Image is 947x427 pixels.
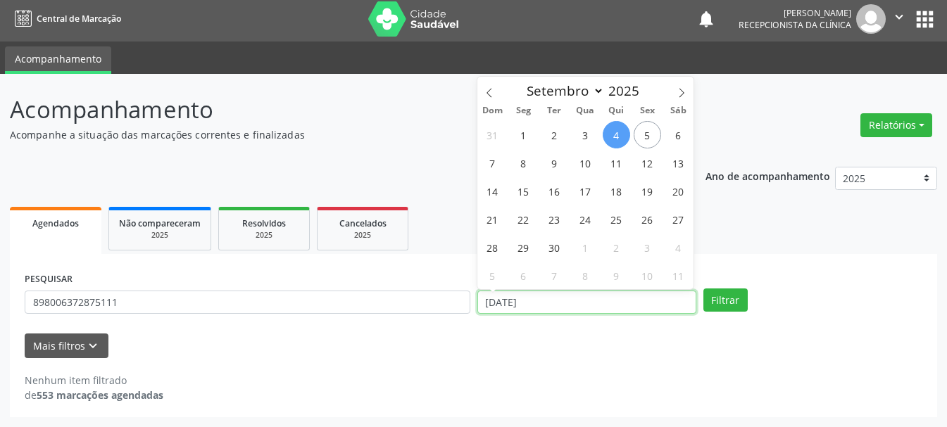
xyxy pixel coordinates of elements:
[10,127,659,142] p: Acompanhe a situação das marcações correntes e finalizadas
[37,388,163,402] strong: 553 marcações agendadas
[604,82,651,100] input: Year
[32,217,79,229] span: Agendados
[510,234,537,261] span: Setembro 29, 2025
[479,262,506,289] span: Outubro 5, 2025
[510,262,537,289] span: Outubro 6, 2025
[665,149,692,177] span: Setembro 13, 2025
[665,262,692,289] span: Outubro 11, 2025
[37,13,121,25] span: Central de Marcação
[572,177,599,205] span: Setembro 17, 2025
[570,106,601,115] span: Qua
[572,149,599,177] span: Setembro 10, 2025
[541,121,568,148] span: Setembro 2, 2025
[632,106,663,115] span: Sex
[510,205,537,233] span: Setembro 22, 2025
[572,262,599,289] span: Outubro 8, 2025
[634,149,661,177] span: Setembro 12, 2025
[119,217,201,229] span: Não compareceram
[603,149,630,177] span: Setembro 11, 2025
[703,288,748,312] button: Filtrar
[479,205,506,233] span: Setembro 21, 2025
[572,234,599,261] span: Outubro 1, 2025
[572,205,599,233] span: Setembro 24, 2025
[541,205,568,233] span: Setembro 23, 2025
[603,234,630,261] span: Outubro 2, 2025
[510,149,537,177] span: Setembro 8, 2025
[603,121,630,148] span: Setembro 4, 2025
[242,217,286,229] span: Resolvidos
[912,7,937,32] button: apps
[539,106,570,115] span: Ter
[601,106,632,115] span: Qui
[739,7,851,19] div: [PERSON_NAME]
[739,19,851,31] span: Recepcionista da clínica
[856,4,886,34] img: img
[705,167,830,184] p: Ano de acompanhamento
[85,338,101,354] i: keyboard_arrow_down
[5,46,111,74] a: Acompanhamento
[665,177,692,205] span: Setembro 20, 2025
[541,149,568,177] span: Setembro 9, 2025
[665,205,692,233] span: Setembro 27, 2025
[327,230,398,241] div: 2025
[541,177,568,205] span: Setembro 16, 2025
[479,149,506,177] span: Setembro 7, 2025
[479,177,506,205] span: Setembro 14, 2025
[663,106,694,115] span: Sáb
[520,81,605,101] select: Month
[229,230,299,241] div: 2025
[696,9,716,29] button: notifications
[339,217,387,229] span: Cancelados
[477,106,508,115] span: Dom
[477,291,696,314] input: Selecione um intervalo
[634,205,661,233] span: Setembro 26, 2025
[119,230,201,241] div: 2025
[634,234,661,261] span: Outubro 3, 2025
[510,177,537,205] span: Setembro 15, 2025
[10,92,659,127] p: Acompanhamento
[886,4,912,34] button: 
[665,121,692,148] span: Setembro 6, 2025
[665,234,692,261] span: Outubro 4, 2025
[25,373,163,388] div: Nenhum item filtrado
[510,121,537,148] span: Setembro 1, 2025
[603,177,630,205] span: Setembro 18, 2025
[479,121,506,148] span: Agosto 31, 2025
[10,7,121,30] a: Central de Marcação
[541,234,568,261] span: Setembro 30, 2025
[25,388,163,402] div: de
[25,333,108,358] button: Mais filtroskeyboard_arrow_down
[508,106,539,115] span: Seg
[860,113,932,137] button: Relatórios
[891,9,907,25] i: 
[479,234,506,261] span: Setembro 28, 2025
[25,291,470,314] input: Nome, CNS
[541,262,568,289] span: Outubro 7, 2025
[634,121,661,148] span: Setembro 5, 2025
[25,269,73,291] label: PESQUISAR
[634,177,661,205] span: Setembro 19, 2025
[603,205,630,233] span: Setembro 25, 2025
[634,262,661,289] span: Outubro 10, 2025
[572,121,599,148] span: Setembro 3, 2025
[603,262,630,289] span: Outubro 9, 2025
